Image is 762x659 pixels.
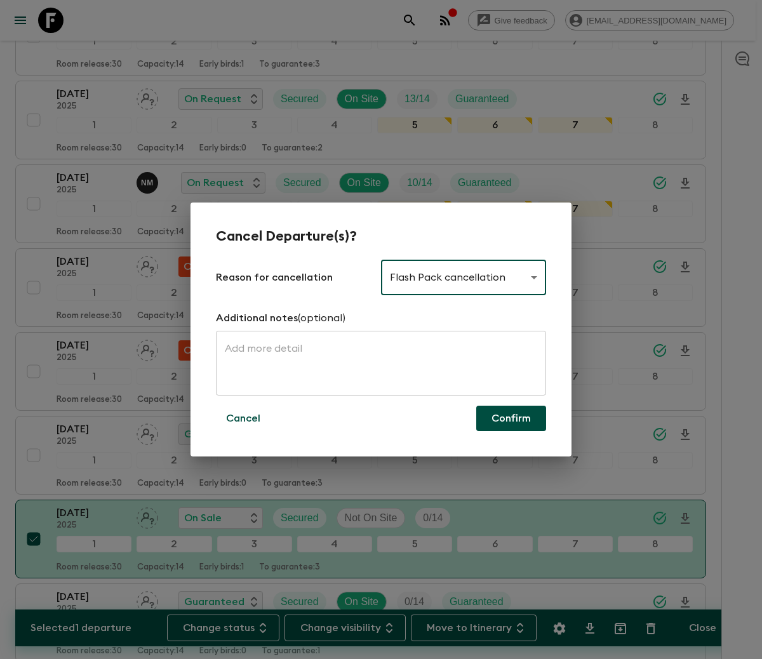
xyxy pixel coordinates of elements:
[226,411,260,426] p: Cancel
[216,228,546,244] h2: Cancel Departure(s)?
[216,310,298,326] p: Additional notes
[216,406,271,431] button: Cancel
[216,270,381,285] p: Reason for cancellation
[381,260,546,295] div: Flash Pack cancellation
[476,406,546,431] button: Confirm
[298,310,345,326] p: (optional)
